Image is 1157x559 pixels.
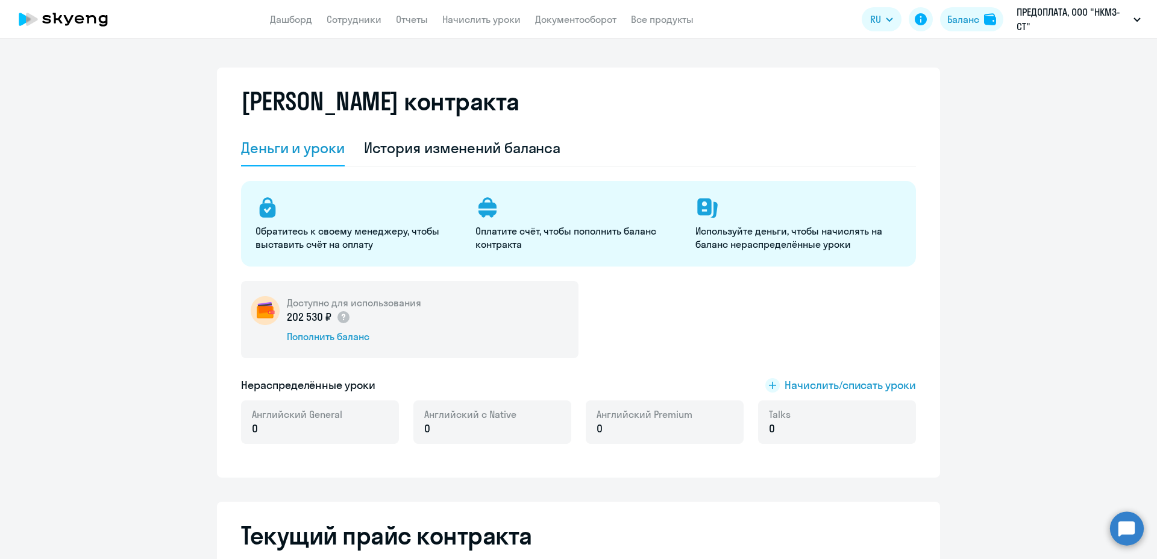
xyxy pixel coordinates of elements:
span: Английский Premium [597,408,692,421]
span: Talks [769,408,791,421]
span: 0 [424,421,430,437]
button: Балансbalance [940,7,1003,31]
span: 0 [252,421,258,437]
p: Используйте деньги, чтобы начислять на баланс нераспределённые уроки [695,224,901,251]
a: Сотрудники [327,13,381,25]
a: Документооборот [535,13,616,25]
a: Отчеты [396,13,428,25]
div: История изменений баланса [364,138,561,157]
div: Баланс [947,12,979,27]
span: Английский General [252,408,342,421]
p: 202 530 ₽ [287,309,351,325]
span: 0 [769,421,775,437]
button: ПРЕДОПЛАТА, ООО "НКМЗ-СТ" [1011,5,1147,34]
span: RU [870,12,881,27]
a: Начислить уроки [442,13,521,25]
h2: [PERSON_NAME] контракта [241,87,519,116]
span: Английский с Native [424,408,516,421]
h5: Доступно для использования [287,296,421,309]
div: Деньги и уроки [241,138,345,157]
a: Дашборд [270,13,312,25]
p: ПРЕДОПЛАТА, ООО "НКМЗ-СТ" [1017,5,1129,34]
img: wallet-circle.png [251,296,280,325]
p: Оплатите счёт, чтобы пополнить баланс контракта [475,224,681,251]
span: 0 [597,421,603,437]
span: Начислить/списать уроки [785,377,916,393]
a: Все продукты [631,13,694,25]
button: RU [862,7,901,31]
h2: Текущий прайс контракта [241,521,916,550]
p: Обратитесь к своему менеджеру, чтобы выставить счёт на оплату [256,224,461,251]
div: Пополнить баланс [287,330,421,343]
h5: Нераспределённые уроки [241,377,375,393]
img: balance [984,13,996,25]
